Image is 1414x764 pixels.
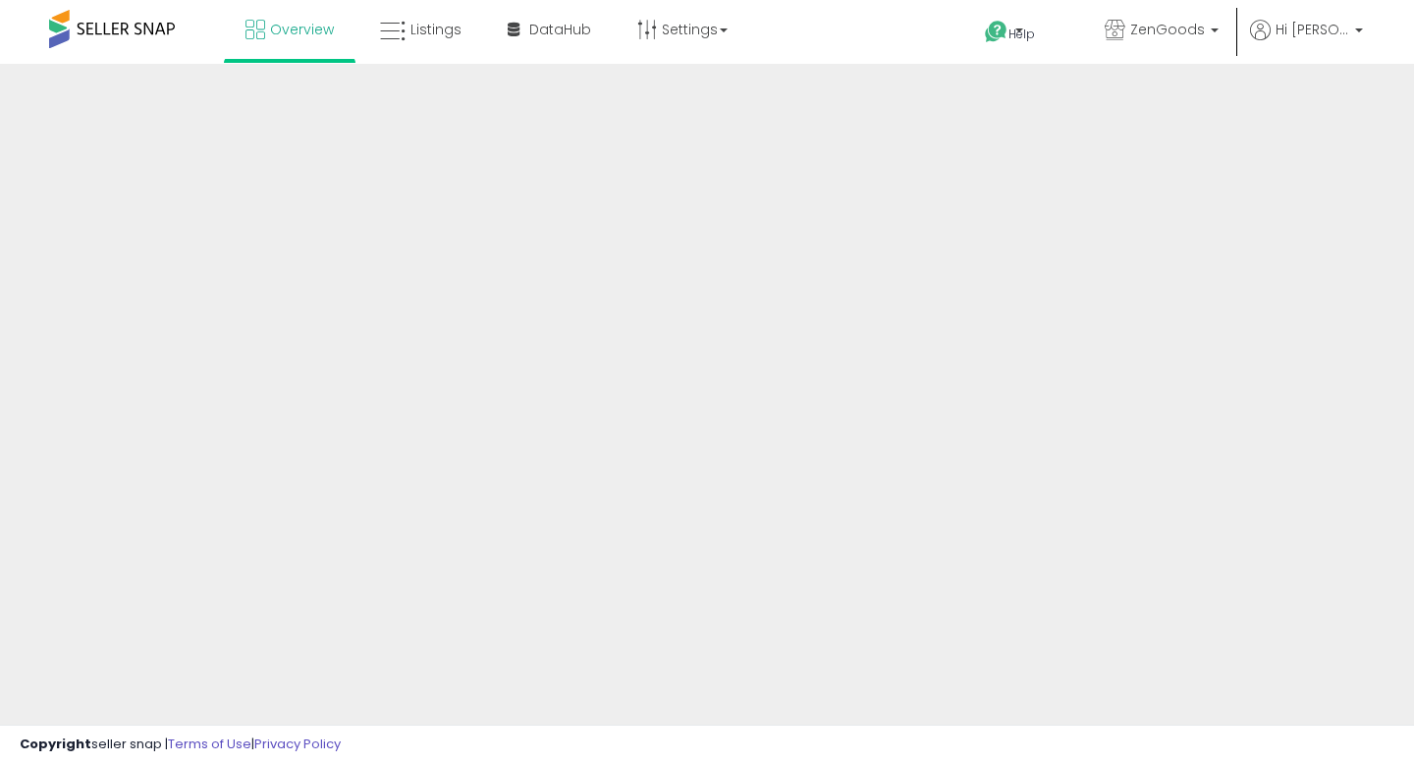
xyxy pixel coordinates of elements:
strong: Copyright [20,735,91,753]
span: ZenGoods [1130,20,1205,39]
div: seller snap | | [20,736,341,754]
span: Help [1008,26,1035,42]
a: Terms of Use [168,735,251,753]
span: Hi [PERSON_NAME] [1276,20,1349,39]
a: Privacy Policy [254,735,341,753]
a: Help [969,5,1073,64]
span: Overview [270,20,334,39]
span: Listings [410,20,462,39]
i: Get Help [984,20,1008,44]
span: DataHub [529,20,591,39]
a: Hi [PERSON_NAME] [1250,20,1363,64]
